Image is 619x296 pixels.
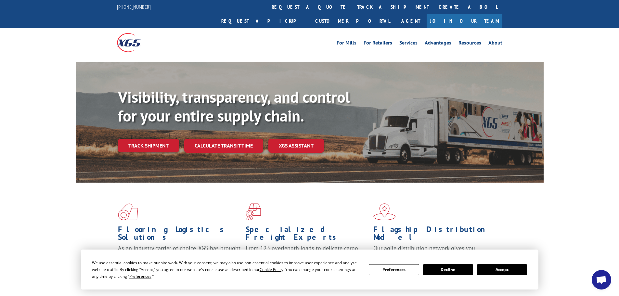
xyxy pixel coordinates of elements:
[395,14,427,28] a: Agent
[81,250,538,290] div: Cookie Consent Prompt
[364,40,392,47] a: For Retailers
[373,225,496,244] h1: Flagship Distribution Model
[118,139,179,152] a: Track shipment
[268,139,324,153] a: XGS ASSISTANT
[310,14,395,28] a: Customer Portal
[118,244,240,267] span: As an industry carrier of choice, XGS has brought innovation and dedication to flooring logistics...
[399,40,418,47] a: Services
[184,139,263,153] a: Calculate transit time
[117,4,151,10] a: [PHONE_NUMBER]
[118,87,350,126] b: Visibility, transparency, and control for your entire supply chain.
[118,225,241,244] h1: Flooring Logistics Solutions
[477,264,527,275] button: Accept
[129,274,151,279] span: Preferences
[369,264,419,275] button: Preferences
[425,40,451,47] a: Advantages
[458,40,481,47] a: Resources
[118,203,138,220] img: xgs-icon-total-supply-chain-intelligence-red
[246,203,261,220] img: xgs-icon-focused-on-flooring-red
[246,225,368,244] h1: Specialized Freight Experts
[423,264,473,275] button: Decline
[373,244,493,260] span: Our agile distribution network gives you nationwide inventory management on demand.
[92,259,361,280] div: We use essential cookies to make our site work. With your consent, we may also use non-essential ...
[592,270,611,290] div: Open chat
[246,244,368,273] p: From 123 overlength loads to delicate cargo, our experienced staff knows the best way to move you...
[216,14,310,28] a: Request a pickup
[488,40,502,47] a: About
[373,203,396,220] img: xgs-icon-flagship-distribution-model-red
[260,267,283,272] span: Cookie Policy
[337,40,356,47] a: For Mills
[427,14,502,28] a: Join Our Team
